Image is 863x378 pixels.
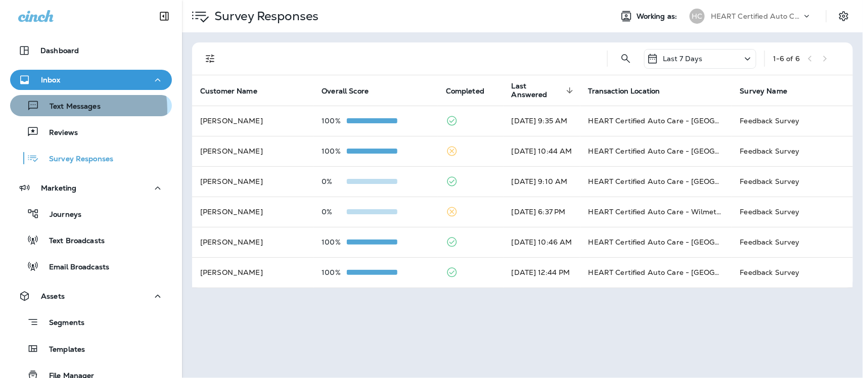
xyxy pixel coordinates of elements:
div: 1 - 6 of 6 [773,55,800,63]
button: Reviews [10,121,172,143]
span: Customer Name [200,87,257,96]
p: Dashboard [40,46,79,55]
p: Text Broadcasts [39,237,105,246]
button: Inbox [10,70,172,90]
td: [PERSON_NAME] [192,227,313,257]
td: HEART Certified Auto Care - [GEOGRAPHIC_DATA] [580,136,732,166]
span: Transaction Location [588,86,673,96]
td: [DATE] 10:44 AM [504,136,580,166]
td: Feedback Survey [732,136,853,166]
td: [PERSON_NAME] [192,106,313,136]
span: Overall Score [322,86,382,96]
td: HEART Certified Auto Care - [GEOGRAPHIC_DATA] [580,227,732,257]
td: HEART Certified Auto Care - [GEOGRAPHIC_DATA] [580,257,732,288]
td: [DATE] 12:44 PM [504,257,580,288]
p: 0% [322,177,347,185]
td: [DATE] 9:35 AM [504,106,580,136]
p: Templates [39,345,85,355]
span: Transaction Location [588,87,660,96]
button: Text Messages [10,95,172,116]
button: Settings [835,7,853,25]
span: Survey Name [740,87,788,96]
button: Assets [10,286,172,306]
p: Inbox [41,76,60,84]
span: Completed [446,86,497,96]
td: [PERSON_NAME] [192,257,313,288]
button: Templates [10,338,172,359]
td: [DATE] 10:46 AM [504,227,580,257]
p: Marketing [41,184,76,192]
button: Collapse Sidebar [150,6,178,26]
td: [PERSON_NAME] [192,136,313,166]
td: Feedback Survey [732,197,853,227]
p: Email Broadcasts [39,263,109,272]
td: HEART Certified Auto Care - [GEOGRAPHIC_DATA] [580,166,732,197]
button: Survey Responses [10,148,172,169]
td: Feedback Survey [732,227,853,257]
p: Segments [39,318,84,328]
p: Assets [41,292,65,300]
td: [DATE] 9:10 AM [504,166,580,197]
td: [PERSON_NAME] [192,197,313,227]
p: Last 7 Days [663,55,703,63]
p: Survey Responses [210,9,319,24]
span: Overall Score [322,87,369,96]
button: Journeys [10,203,172,224]
td: Feedback Survey [732,166,853,197]
button: Filters [200,49,220,69]
td: HEART Certified Auto Care - Wilmette [580,197,732,227]
span: Last Answered [512,82,563,99]
button: Segments [10,311,172,333]
span: Customer Name [200,86,270,96]
p: 100% [322,117,347,125]
button: Search Survey Responses [616,49,636,69]
button: Marketing [10,178,172,198]
p: 100% [322,268,347,276]
p: Reviews [39,128,78,138]
button: Text Broadcasts [10,229,172,251]
p: HEART Certified Auto Care [711,12,802,20]
td: HEART Certified Auto Care - [GEOGRAPHIC_DATA] [580,106,732,136]
span: Completed [446,87,484,96]
span: Survey Name [740,86,801,96]
span: Working as: [637,12,679,21]
p: Survey Responses [39,155,113,164]
td: Feedback Survey [732,106,853,136]
button: Email Broadcasts [10,256,172,277]
p: Journeys [39,210,81,220]
td: [DATE] 6:37 PM [504,197,580,227]
button: Dashboard [10,40,172,61]
p: 100% [322,147,347,155]
span: Last Answered [512,82,576,99]
p: Text Messages [39,102,101,112]
p: 0% [322,208,347,216]
td: [PERSON_NAME] [192,166,313,197]
p: 100% [322,238,347,246]
div: HC [690,9,705,24]
td: Feedback Survey [732,257,853,288]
